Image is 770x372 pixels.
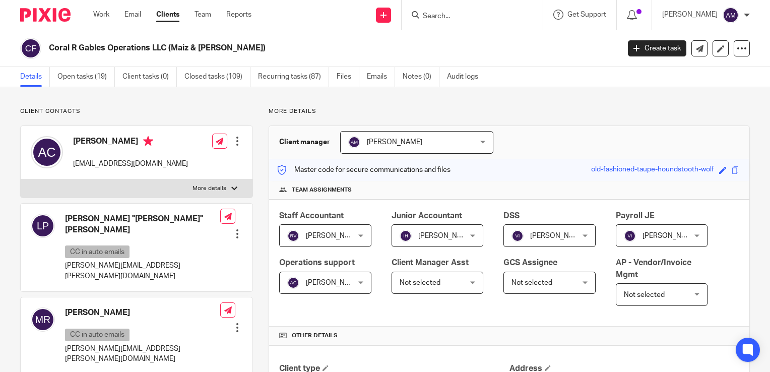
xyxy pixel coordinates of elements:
img: svg%3E [624,230,636,242]
a: Team [195,10,211,20]
a: Email [124,10,141,20]
p: [PERSON_NAME][EMAIL_ADDRESS][PERSON_NAME][DOMAIN_NAME] [65,261,220,281]
input: Search [422,12,512,21]
span: AP - Vendor/Invoice Mgmt [616,259,691,278]
i: Primary [143,136,153,146]
a: Notes (0) [403,67,439,87]
span: Other details [292,332,338,340]
span: Junior Accountant [392,212,462,220]
a: Reports [226,10,251,20]
img: Pixie [20,8,71,22]
span: [PERSON_NAME] [530,232,586,239]
a: Recurring tasks (87) [258,67,329,87]
a: Open tasks (19) [57,67,115,87]
p: Client contacts [20,107,253,115]
h4: [PERSON_NAME] [73,136,188,149]
p: More details [269,107,750,115]
div: old-fashioned-taupe-houndstooth-wolf [591,164,714,176]
span: Get Support [567,11,606,18]
p: More details [192,184,226,193]
span: [PERSON_NAME] [306,232,361,239]
a: Create task [628,40,686,56]
img: svg%3E [31,214,55,238]
span: Not selected [624,291,665,298]
p: [PERSON_NAME][EMAIL_ADDRESS][PERSON_NAME][DOMAIN_NAME] [65,344,220,364]
p: CC in auto emails [65,245,130,258]
span: Not selected [511,279,552,286]
p: Master code for secure communications and files [277,165,451,175]
img: svg%3E [348,136,360,148]
img: svg%3E [723,7,739,23]
a: Details [20,67,50,87]
h3: Client manager [279,137,330,147]
img: svg%3E [287,230,299,242]
span: Not selected [400,279,440,286]
a: Work [93,10,109,20]
h2: Coral R Gables Operations LLC (Maiz & [PERSON_NAME]) [49,43,500,53]
a: Audit logs [447,67,486,87]
p: CC in auto emails [65,329,130,341]
a: Clients [156,10,179,20]
span: Staff Accountant [279,212,344,220]
img: svg%3E [511,230,524,242]
a: Emails [367,67,395,87]
span: Operations support [279,259,355,267]
img: svg%3E [31,307,55,332]
p: [PERSON_NAME] [662,10,718,20]
span: [PERSON_NAME] [643,232,698,239]
img: svg%3E [400,230,412,242]
a: Files [337,67,359,87]
span: Payroll JE [616,212,655,220]
span: DSS [503,212,520,220]
img: svg%3E [287,277,299,289]
span: Team assignments [292,186,352,194]
a: Closed tasks (109) [184,67,250,87]
span: Client Manager Asst [392,259,469,267]
span: [PERSON_NAME] [306,279,361,286]
a: Client tasks (0) [122,67,177,87]
img: svg%3E [20,38,41,59]
h4: [PERSON_NAME] "[PERSON_NAME]" [PERSON_NAME] [65,214,220,235]
h4: [PERSON_NAME] [65,307,220,318]
span: GCS Assignee [503,259,557,267]
span: [PERSON_NAME] [418,232,474,239]
span: [PERSON_NAME] [367,139,422,146]
img: svg%3E [31,136,63,168]
p: [EMAIL_ADDRESS][DOMAIN_NAME] [73,159,188,169]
